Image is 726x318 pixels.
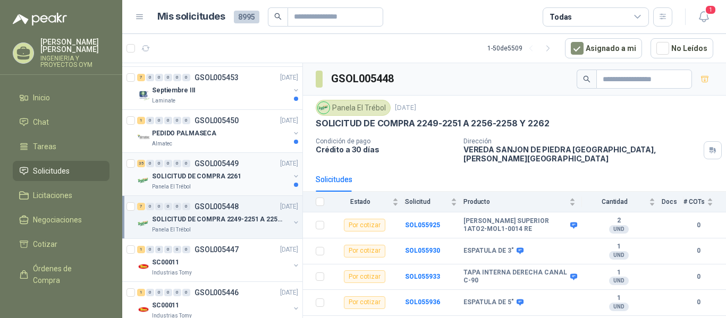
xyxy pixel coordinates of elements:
[195,246,239,253] p: GSOL005447
[182,160,190,167] div: 0
[582,243,655,251] b: 1
[463,269,568,285] b: TAPA INTERNA DERECHA CANAL C-90
[33,263,99,286] span: Órdenes de Compra
[609,251,629,260] div: UND
[152,85,196,96] p: Septiembre III
[395,103,416,113] p: [DATE]
[463,192,582,212] th: Producto
[405,192,463,212] th: Solicitud
[405,221,440,229] a: SOL055925
[280,288,298,298] p: [DATE]
[137,289,145,296] div: 1
[316,137,455,145] p: Condición de pago
[137,217,150,230] img: Company Logo
[463,217,568,234] b: [PERSON_NAME] SUPERIOR 1ATO2-MOL1-0014 RE
[152,300,179,311] p: SC00011
[405,247,440,254] b: SOL055930
[137,157,300,191] a: 35 0 0 0 0 0 GSOL005449[DATE] Company LogoSOLICITUD DE COMPRA 2261Panela El Trébol
[152,171,241,182] p: SOLICITUD DE COMPRA 2261
[173,74,181,81] div: 0
[582,294,655,303] b: 1
[152,214,284,225] p: SOLICITUD DE COMPRA 2249-2251 A 2256-2258 Y 2262
[13,185,109,205] a: Licitaciones
[155,246,163,253] div: 0
[582,192,662,212] th: Cantidad
[137,243,300,277] a: 1 0 0 0 0 0 GSOL005447[DATE] Company LogoSC00011Industrias Tomy
[316,145,455,154] p: Crédito a 30 días
[33,238,57,250] span: Cotizar
[195,203,239,210] p: GSOL005448
[137,203,145,210] div: 7
[164,203,172,210] div: 0
[146,160,154,167] div: 0
[609,303,629,311] div: UND
[683,297,713,307] b: 0
[137,160,145,167] div: 35
[195,74,239,81] p: GSOL005453
[152,97,175,105] p: Laminate
[146,117,154,124] div: 0
[651,38,713,58] button: No Leídos
[280,73,298,83] p: [DATE]
[344,245,385,257] div: Por cotizar
[182,246,190,253] div: 0
[683,272,713,282] b: 0
[137,131,150,144] img: Company Logo
[33,116,49,128] span: Chat
[152,128,216,139] p: PEDIDO PALMASECA
[146,203,154,210] div: 0
[405,298,440,306] a: SOL055936
[487,40,556,57] div: 1 - 50 de 5509
[344,270,385,283] div: Por cotizar
[550,11,572,23] div: Todas
[463,298,514,307] b: ESPATULA DE 5"
[13,13,67,25] img: Logo peakr
[157,9,225,24] h1: Mis solicitudes
[155,289,163,296] div: 0
[331,71,395,87] h3: GSOL005448
[173,117,181,124] div: 0
[173,289,181,296] div: 0
[13,136,109,157] a: Tareas
[463,247,514,255] b: ESPATULA DE 3"
[182,74,190,81] div: 0
[164,289,172,296] div: 0
[182,203,190,210] div: 0
[33,214,82,226] span: Negociaciones
[137,74,145,81] div: 7
[463,137,699,145] p: Dirección
[33,190,72,201] span: Licitaciones
[13,112,109,132] a: Chat
[683,220,713,230] b: 0
[13,161,109,181] a: Solicitudes
[173,203,181,210] div: 0
[164,160,172,167] div: 0
[13,234,109,254] a: Cotizar
[583,75,590,83] span: search
[40,55,109,68] p: INGENIERIA Y PROYECTOS OYM
[683,192,726,212] th: # COTs
[463,145,699,163] p: VEREDA SANJON DE PIEDRA [GEOGRAPHIC_DATA] , [PERSON_NAME][GEOGRAPHIC_DATA]
[164,74,172,81] div: 0
[195,160,239,167] p: GSOL005449
[152,140,172,148] p: Almatec
[146,74,154,81] div: 0
[182,117,190,124] div: 0
[137,303,150,316] img: Company Logo
[137,200,300,234] a: 7 0 0 0 0 0 GSOL005448[DATE] Company LogoSOLICITUD DE COMPRA 2249-2251 A 2256-2258 Y 2262Panela E...
[344,219,385,231] div: Por cotizar
[195,117,239,124] p: GSOL005450
[155,203,163,210] div: 0
[609,277,629,285] div: UND
[13,259,109,290] a: Órdenes de Compra
[582,217,655,225] b: 2
[137,114,300,148] a: 1 0 0 0 0 0 GSOL005450[DATE] Company LogoPEDIDO PALMASECAAlmatec
[331,198,390,205] span: Estado
[173,160,181,167] div: 0
[33,141,56,152] span: Tareas
[609,225,629,234] div: UND
[683,246,713,256] b: 0
[318,102,330,114] img: Company Logo
[164,246,172,253] div: 0
[280,159,298,169] p: [DATE]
